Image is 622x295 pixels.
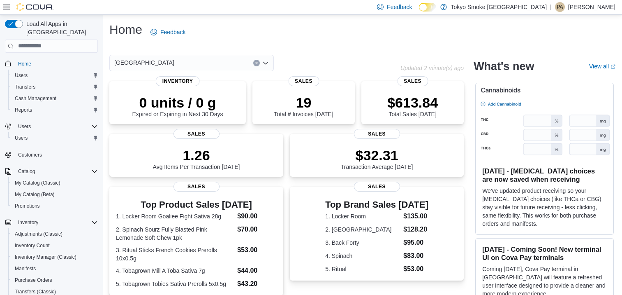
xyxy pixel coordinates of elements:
[8,177,101,189] button: My Catalog (Classic)
[8,132,101,144] button: Users
[15,107,32,113] span: Reports
[341,147,413,170] div: Transaction Average [DATE]
[8,104,101,116] button: Reports
[403,238,428,248] dd: $95.00
[568,2,615,12] p: [PERSON_NAME]
[12,82,98,92] span: Transfers
[15,135,28,141] span: Users
[403,264,428,274] dd: $53.00
[482,245,607,262] h3: [DATE] - Coming Soon! New terminal UI on Cova Pay terminals
[341,147,413,164] p: $32.31
[153,147,240,170] div: Avg Items Per Transaction [DATE]
[173,182,220,192] span: Sales
[15,72,28,79] span: Users
[12,241,98,251] span: Inventory Count
[109,21,142,38] h1: Home
[12,241,53,251] a: Inventory Count
[2,166,101,177] button: Catalog
[15,288,56,295] span: Transfers (Classic)
[15,59,98,69] span: Home
[15,277,52,283] span: Purchase Orders
[12,70,31,80] a: Users
[397,76,428,86] span: Sales
[354,129,400,139] span: Sales
[8,274,101,286] button: Purchase Orders
[15,180,60,186] span: My Catalog (Classic)
[403,211,428,221] dd: $135.00
[12,275,55,285] a: Purchase Orders
[8,240,101,251] button: Inventory Count
[274,94,333,111] p: 19
[237,279,277,289] dd: $43.20
[8,70,101,81] button: Users
[237,266,277,276] dd: $44.00
[173,129,220,139] span: Sales
[12,264,98,274] span: Manifests
[482,167,607,183] h3: [DATE] - [MEDICAL_DATA] choices are now saved when receiving
[15,150,45,160] a: Customers
[274,94,333,117] div: Total # Invoices [DATE]
[2,217,101,228] button: Inventory
[12,94,60,103] a: Cash Management
[589,63,615,70] a: View allExternal link
[555,2,565,12] div: Phoebe Andreason
[387,94,438,111] p: $613.84
[15,218,98,227] span: Inventory
[12,229,66,239] a: Adjustments (Classic)
[387,94,438,117] div: Total Sales [DATE]
[15,59,35,69] a: Home
[253,60,260,66] button: Clear input
[156,76,200,86] span: Inventory
[15,95,56,102] span: Cash Management
[12,105,35,115] a: Reports
[12,178,64,188] a: My Catalog (Classic)
[387,3,412,11] span: Feedback
[8,81,101,93] button: Transfers
[12,70,98,80] span: Users
[2,58,101,70] button: Home
[160,28,185,36] span: Feedback
[12,252,98,262] span: Inventory Manager (Classic)
[400,65,464,71] p: Updated 2 minute(s) ago
[325,252,400,260] dt: 4. Spinach
[2,121,101,132] button: Users
[116,225,234,242] dt: 2. Spinach Sourz Fully Blasted Pink Lemonade Soft Chew 1pk
[237,211,277,221] dd: $90.00
[18,219,38,226] span: Inventory
[354,182,400,192] span: Sales
[15,166,98,176] span: Catalog
[12,105,98,115] span: Reports
[15,231,62,237] span: Adjustments (Classic)
[12,82,39,92] a: Transfers
[237,245,277,255] dd: $53.00
[2,149,101,161] button: Customers
[114,58,174,68] span: [GEOGRAPHIC_DATA]
[15,166,38,176] button: Catalog
[15,84,35,90] span: Transfers
[550,2,552,12] p: |
[12,190,98,199] span: My Catalog (Beta)
[18,168,35,175] span: Catalog
[147,24,189,40] a: Feedback
[12,275,98,285] span: Purchase Orders
[8,200,101,212] button: Promotions
[23,20,98,36] span: Load All Apps in [GEOGRAPHIC_DATA]
[474,60,534,73] h2: What's new
[18,61,31,67] span: Home
[15,122,34,131] button: Users
[15,122,98,131] span: Users
[325,265,400,273] dt: 5. Ritual
[482,187,607,228] p: We've updated product receiving so your [MEDICAL_DATA] choices (like THCa or CBG) stay visible fo...
[8,251,101,263] button: Inventory Manager (Classic)
[132,94,223,111] p: 0 units / 0 g
[451,2,547,12] p: Tokyo Smoke [GEOGRAPHIC_DATA]
[116,212,234,220] dt: 1. Locker Room Goaliee Fight Sativa 28g
[15,242,50,249] span: Inventory Count
[12,229,98,239] span: Adjustments (Classic)
[8,189,101,200] button: My Catalog (Beta)
[419,3,436,12] input: Dark Mode
[12,190,58,199] a: My Catalog (Beta)
[132,94,223,117] div: Expired or Expiring in Next 30 Days
[325,239,400,247] dt: 3. Back Forty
